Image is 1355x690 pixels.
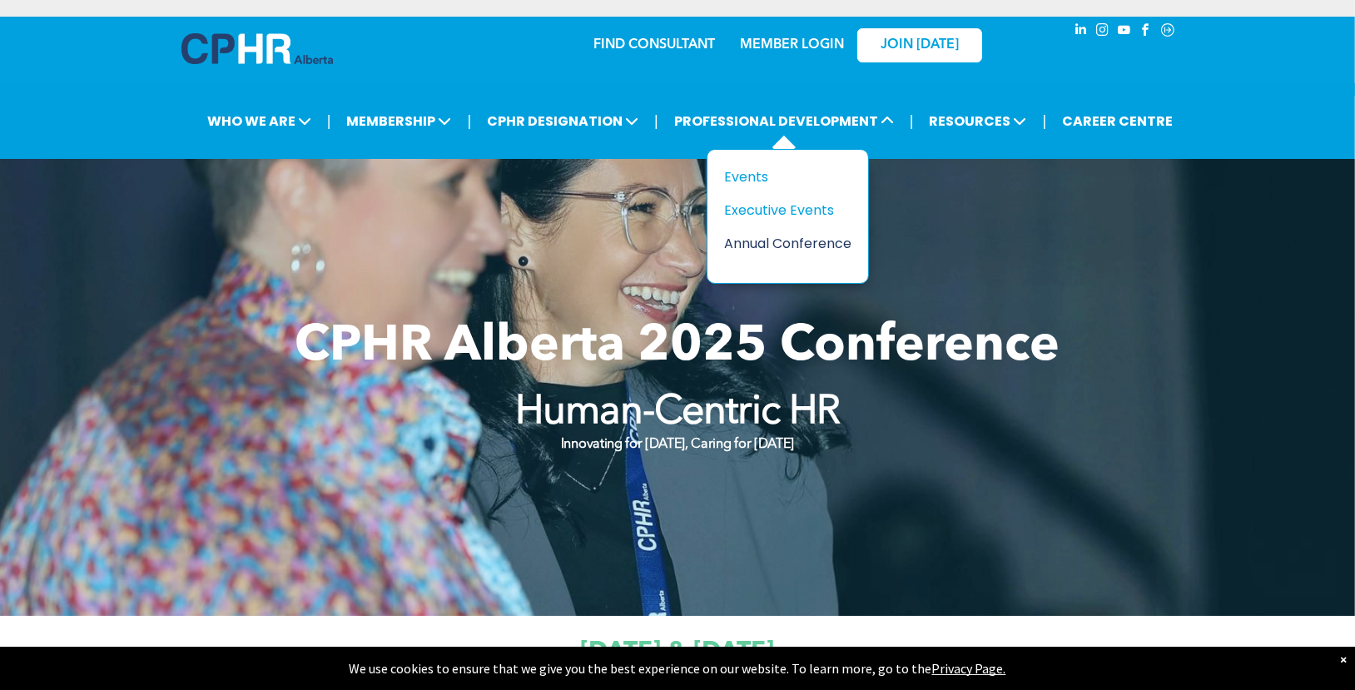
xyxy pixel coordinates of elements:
a: FIND CONSULTANT [593,38,715,52]
a: Social network [1159,21,1177,43]
a: linkedin [1072,21,1090,43]
span: MEMBERSHIP [341,106,456,137]
a: instagram [1094,21,1112,43]
a: Events [724,166,851,187]
a: Privacy Page. [932,660,1006,677]
a: youtube [1115,21,1134,43]
a: MEMBER LOGIN [740,38,844,52]
a: Executive Events [724,200,851,221]
div: Events [724,166,839,187]
li: | [327,104,331,138]
span: [DATE] & [DATE] [581,639,775,664]
span: WHO WE ARE [202,106,316,137]
a: Annual Conference [724,233,851,254]
a: facebook [1137,21,1155,43]
a: JOIN [DATE] [857,28,982,62]
span: CPHR DESIGNATION [482,106,643,137]
span: PROFESSIONAL DEVELOPMENT [669,106,899,137]
span: JOIN [DATE] [881,37,959,53]
span: CPHR Alberta 2025 Conference [295,322,1060,372]
strong: Human-Centric HR [515,393,840,433]
div: Annual Conference [724,233,839,254]
li: | [1043,104,1047,138]
strong: Innovating for [DATE], Caring for [DATE] [561,438,794,451]
div: Executive Events [724,200,839,221]
a: CAREER CENTRE [1057,106,1178,137]
li: | [467,104,471,138]
div: Dismiss notification [1340,651,1347,668]
li: | [910,104,914,138]
span: RESOURCES [925,106,1032,137]
li: | [654,104,658,138]
img: A blue and white logo for cp alberta [181,33,333,64]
